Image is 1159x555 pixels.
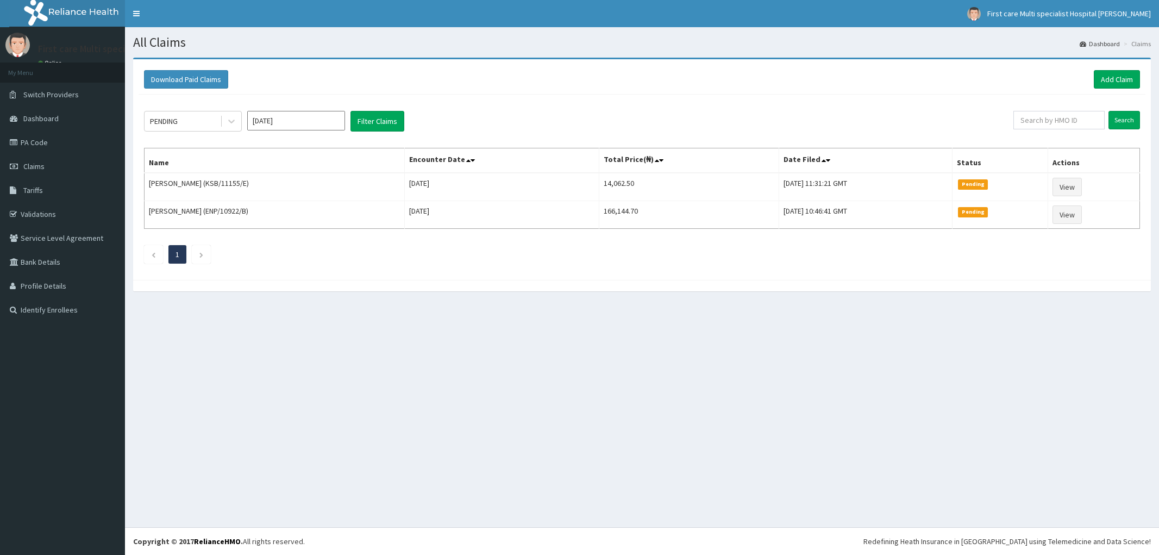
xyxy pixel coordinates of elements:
img: User Image [967,7,981,21]
div: Redefining Heath Insurance in [GEOGRAPHIC_DATA] using Telemedicine and Data Science! [863,536,1151,547]
input: Search by HMO ID [1013,111,1105,129]
a: Next page [199,250,204,259]
td: [DATE] [405,173,599,201]
a: Previous page [151,250,156,259]
th: Status [953,148,1048,173]
span: Dashboard [23,114,59,123]
td: [DATE] [405,201,599,229]
a: View [1053,178,1082,196]
th: Total Price(₦) [599,148,779,173]
span: Claims [23,161,45,171]
img: User Image [5,33,30,57]
li: Claims [1121,39,1151,48]
th: Encounter Date [405,148,599,173]
button: Filter Claims [350,111,404,132]
a: View [1053,205,1082,224]
span: Pending [958,207,988,217]
td: 14,062.50 [599,173,779,201]
strong: Copyright © 2017 . [133,537,243,546]
td: [DATE] 11:31:21 GMT [779,173,952,201]
span: Switch Providers [23,90,79,99]
footer: All rights reserved. [125,527,1159,555]
td: [PERSON_NAME] (KSB/11155/E) [145,173,405,201]
a: Page 1 is your current page [176,250,179,259]
th: Date Filed [779,148,952,173]
input: Search [1108,111,1140,129]
p: First care Multi specialist Hospital [PERSON_NAME] [38,44,255,54]
input: Select Month and Year [247,111,345,130]
span: Pending [958,179,988,189]
td: 166,144.70 [599,201,779,229]
button: Download Paid Claims [144,70,228,89]
th: Name [145,148,405,173]
h1: All Claims [133,35,1151,49]
span: Tariffs [23,185,43,195]
a: Add Claim [1094,70,1140,89]
td: [DATE] 10:46:41 GMT [779,201,952,229]
th: Actions [1048,148,1139,173]
td: [PERSON_NAME] (ENP/10922/B) [145,201,405,229]
div: PENDING [150,116,178,127]
a: Online [38,59,64,67]
a: RelianceHMO [194,537,241,546]
a: Dashboard [1080,39,1120,48]
span: First care Multi specialist Hospital [PERSON_NAME] [987,9,1151,18]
